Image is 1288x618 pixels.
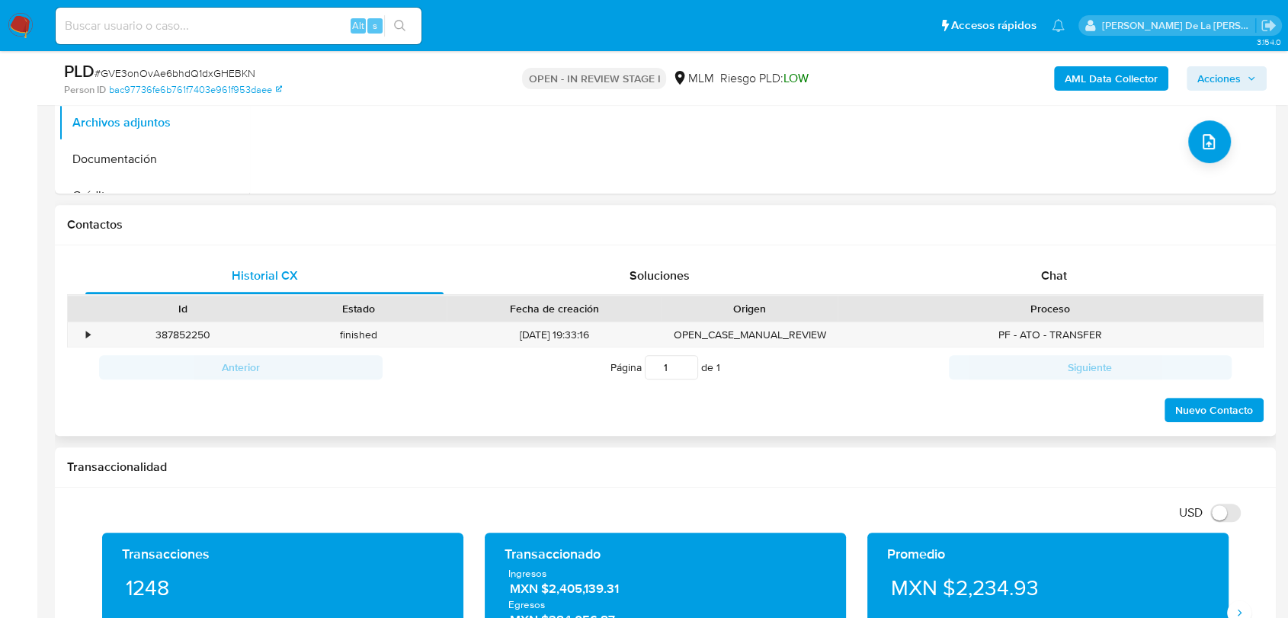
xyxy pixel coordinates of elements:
a: Notificaciones [1052,19,1065,32]
span: Soluciones [630,267,690,284]
span: Historial CX [232,267,298,284]
button: Acciones [1187,66,1267,91]
button: search-icon [384,15,415,37]
button: Siguiente [949,355,1232,379]
a: Salir [1261,18,1277,34]
span: Riesgo PLD: [719,70,808,87]
b: PLD [64,59,95,83]
div: Origen [672,301,827,316]
div: Estado [281,301,436,316]
button: AML Data Collector [1054,66,1168,91]
div: PF - ATO - TRANSFER [838,322,1263,347]
input: Buscar usuario o caso... [56,16,421,36]
button: Créditos [59,178,249,214]
button: upload-file [1188,120,1231,163]
button: Documentación [59,141,249,178]
span: Chat [1041,267,1067,284]
div: Id [105,301,260,316]
span: Acciones [1197,66,1241,91]
span: Página de [610,355,720,379]
b: AML Data Collector [1065,66,1158,91]
div: Proceso [848,301,1252,316]
span: 1 [716,360,720,375]
span: LOW [783,69,808,87]
button: Nuevo Contacto [1165,398,1264,422]
a: bac97736fe6b761f7403e961f953daee [109,83,282,97]
button: Archivos adjuntos [59,104,249,141]
div: MLM [672,70,713,87]
span: s [373,18,377,33]
b: Person ID [64,83,106,97]
div: 387852250 [95,322,271,347]
div: [DATE] 19:33:16 [447,322,662,347]
div: OPEN_CASE_MANUAL_REVIEW [662,322,838,347]
div: Fecha de creación [457,301,651,316]
span: Alt [352,18,364,33]
h1: Transaccionalidad [67,459,1264,475]
span: # GVE3onOvAe6bhdQ1dxGHEBKN [95,66,255,81]
div: finished [271,322,447,347]
span: Accesos rápidos [951,18,1036,34]
span: Nuevo Contacto [1175,399,1253,421]
p: OPEN - IN REVIEW STAGE I [522,68,666,89]
p: javier.gutierrez@mercadolibre.com.mx [1102,18,1256,33]
div: • [86,328,90,342]
span: 3.154.0 [1256,36,1280,48]
h1: Contactos [67,217,1264,232]
button: Anterior [99,355,383,379]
